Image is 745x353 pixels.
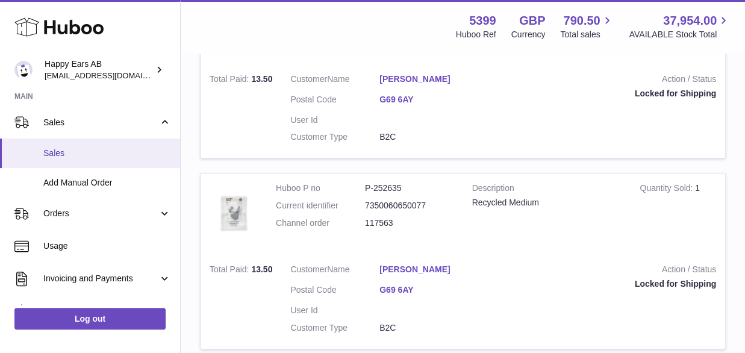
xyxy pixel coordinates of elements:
span: 790.50 [563,13,600,29]
img: 3pl@happyearsearplugs.com [14,61,33,79]
dt: Customer Type [290,322,379,334]
dd: 117563 [365,217,454,229]
dt: Name [290,264,379,278]
span: Sales [43,117,158,128]
span: Usage [43,240,171,252]
strong: Quantity Sold [640,183,695,196]
strong: GBP [519,13,545,29]
div: Currency [511,29,546,40]
dt: Postal Code [290,284,379,299]
dt: User Id [290,114,379,126]
span: Total sales [560,29,614,40]
dd: 7350060650077 [365,200,454,211]
span: Orders [43,208,158,219]
td: 1 [631,173,725,255]
a: [PERSON_NAME] [379,264,469,275]
a: [PERSON_NAME] [379,73,469,85]
dt: Name [290,73,379,88]
div: Locked for Shipping [487,88,716,99]
dt: User Id [290,305,379,316]
div: Huboo Ref [456,29,496,40]
span: [EMAIL_ADDRESS][DOMAIN_NAME] [45,70,177,80]
span: Invoicing and Payments [43,273,158,284]
strong: Total Paid [210,264,251,277]
a: 37,954.00 AVAILABLE Stock Total [629,13,731,40]
strong: Description [472,183,622,197]
dd: B2C [379,322,469,334]
a: G69 6AY [379,284,469,296]
div: Locked for Shipping [487,278,716,290]
span: Customer [290,264,327,274]
strong: Total Paid [210,74,251,87]
dt: Postal Code [290,94,379,108]
dt: Customer Type [290,131,379,143]
dt: Channel order [276,217,365,229]
strong: Action / Status [487,264,716,278]
span: 13.50 [251,74,272,84]
dd: P-252635 [365,183,454,194]
dt: Current identifier [276,200,365,211]
dd: B2C [379,131,469,143]
a: 790.50 Total sales [560,13,614,40]
div: Happy Ears AB [45,58,153,81]
span: 37,954.00 [663,13,717,29]
span: 13.50 [251,264,272,274]
strong: Action / Status [487,73,716,88]
span: Sales [43,148,171,159]
strong: 5399 [469,13,496,29]
div: Recycled Medium [472,197,622,208]
span: Add Manual Order [43,177,171,189]
span: Customer [290,74,327,84]
a: G69 6AY [379,94,469,105]
a: Log out [14,308,166,330]
img: 53991642632175.jpeg [210,183,258,243]
dt: Huboo P no [276,183,365,194]
span: AVAILABLE Stock Total [629,29,731,40]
